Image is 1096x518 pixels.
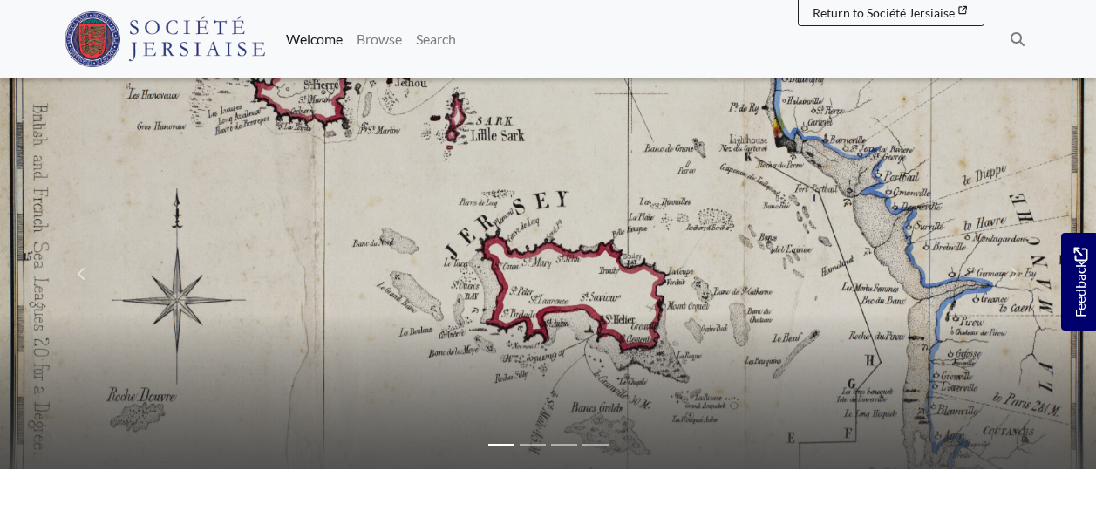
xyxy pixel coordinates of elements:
span: Return to Société Jersiaise [813,5,955,20]
a: Browse [350,22,409,57]
a: Move to next slideshow image [931,78,1096,469]
a: Welcome [279,22,350,57]
img: Société Jersiaise [65,11,266,67]
a: Société Jersiaise logo [65,7,266,72]
a: Search [409,22,463,57]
